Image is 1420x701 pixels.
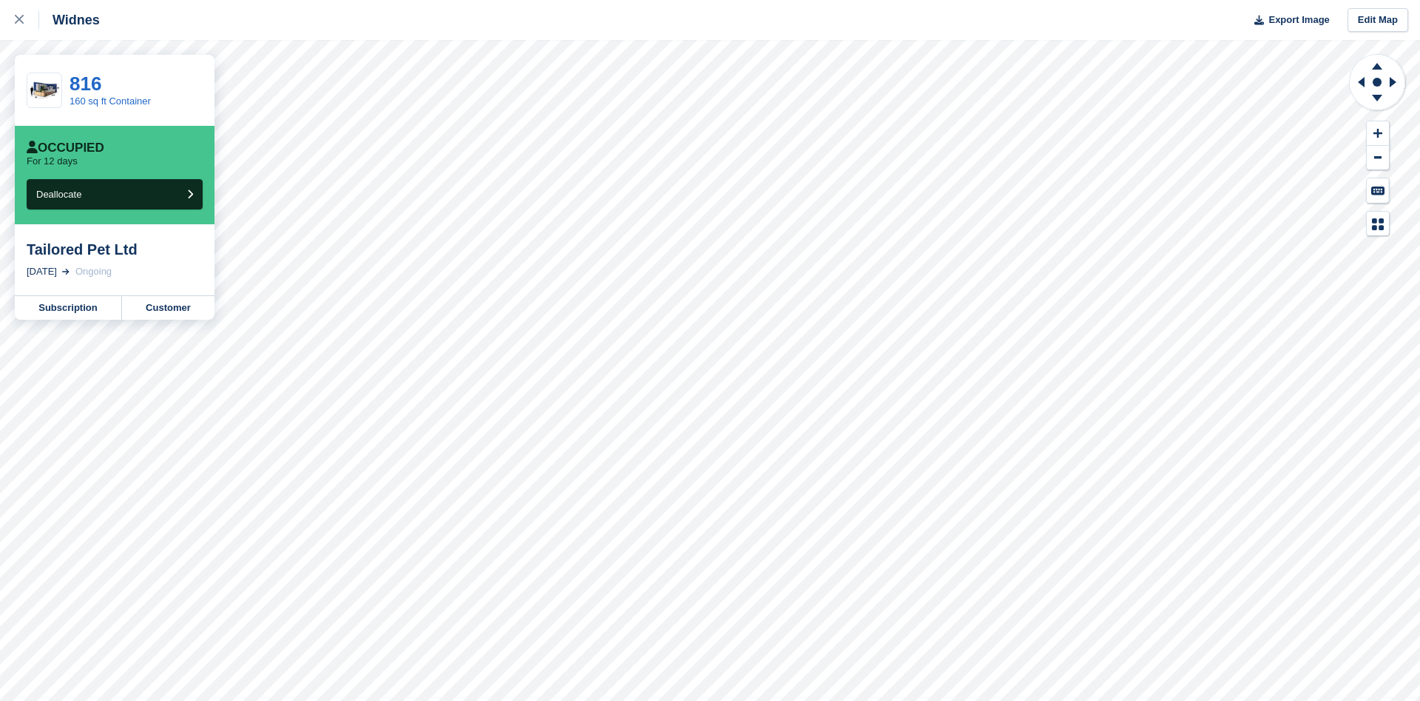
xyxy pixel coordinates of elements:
[1367,212,1389,236] button: Map Legend
[70,95,151,107] a: 160 sq ft Container
[1245,8,1330,33] button: Export Image
[70,73,101,95] a: 816
[122,296,214,320] a: Customer
[62,269,70,275] img: arrow-right-light-icn-cde0832a797a2874e46488d9cf13f60e5c3a73dbe684e267c42b8395dfbc2abf.svg
[1348,8,1408,33] a: Edit Map
[1367,121,1389,146] button: Zoom In
[27,241,203,258] div: Tailored Pet Ltd
[15,296,122,320] a: Subscription
[75,264,112,279] div: Ongoing
[27,264,57,279] div: [DATE]
[1367,146,1389,170] button: Zoom Out
[27,78,61,104] img: 160cont.jpg
[27,141,104,155] div: Occupied
[39,11,100,29] div: Widnes
[27,179,203,209] button: Deallocate
[36,189,81,200] span: Deallocate
[27,155,78,167] p: For 12 days
[1268,13,1329,27] span: Export Image
[1367,178,1389,203] button: Keyboard Shortcuts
